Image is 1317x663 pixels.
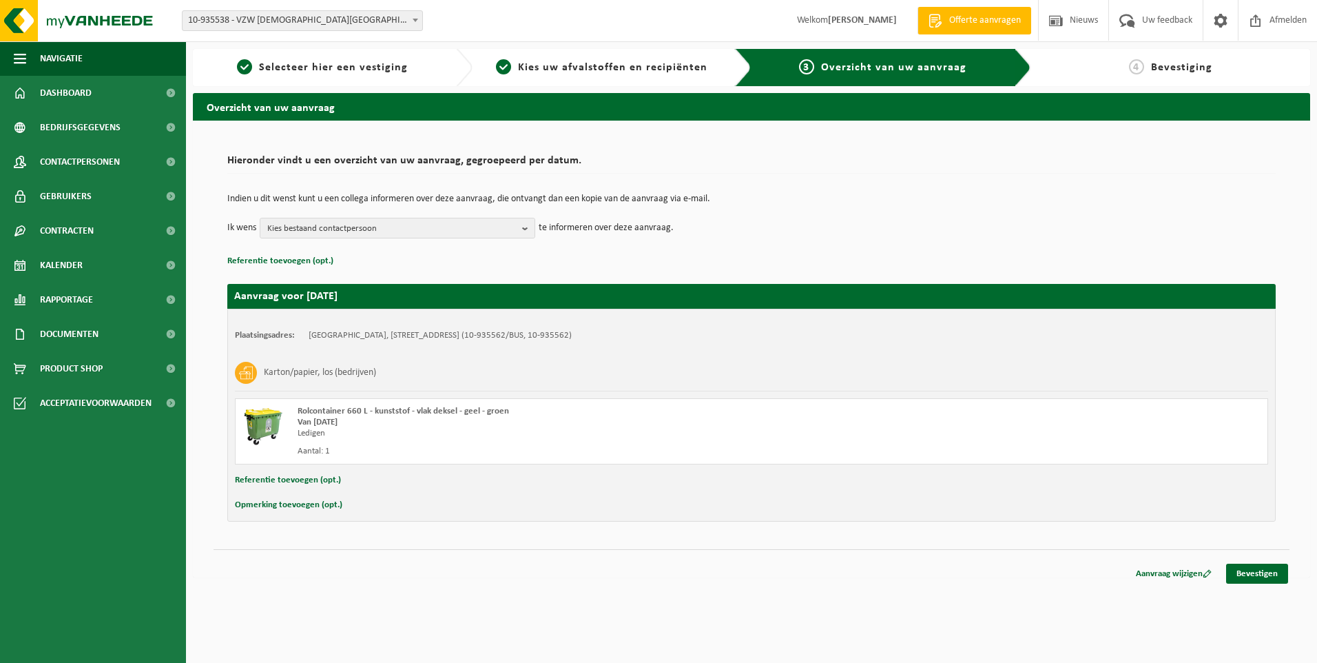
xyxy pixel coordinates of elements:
[264,362,376,384] h3: Karton/papier, los (bedrijven)
[40,145,120,179] span: Contactpersonen
[40,41,83,76] span: Navigatie
[40,283,93,317] span: Rapportage
[242,406,284,447] img: WB-0660-HPE-GN-50.png
[193,93,1310,120] h2: Overzicht van uw aanvraag
[1126,564,1222,584] a: Aanvraag wijzigen
[298,418,338,427] strong: Van [DATE]
[227,194,1276,204] p: Indien u dit wenst kunt u een collega informeren over deze aanvraag, die ontvangt dan een kopie v...
[40,110,121,145] span: Bedrijfsgegevens
[1129,59,1144,74] span: 4
[828,15,897,25] strong: [PERSON_NAME]
[234,291,338,302] strong: Aanvraag voor [DATE]
[227,218,256,238] p: Ik wens
[227,155,1276,174] h2: Hieronder vindt u een overzicht van uw aanvraag, gegroepeerd per datum.
[1151,62,1212,73] span: Bevestiging
[40,76,92,110] span: Dashboard
[260,218,535,238] button: Kies bestaand contactpersoon
[821,62,966,73] span: Overzicht van uw aanvraag
[235,331,295,340] strong: Plaatsingsadres:
[799,59,814,74] span: 3
[235,496,342,514] button: Opmerking toevoegen (opt.)
[298,446,807,457] div: Aantal: 1
[227,252,333,270] button: Referentie toevoegen (opt.)
[259,62,408,73] span: Selecteer hier een vestiging
[309,330,572,341] td: [GEOGRAPHIC_DATA], [STREET_ADDRESS] (10-935562/BUS, 10-935562)
[40,351,103,386] span: Product Shop
[237,59,252,74] span: 1
[40,317,98,351] span: Documenten
[496,59,511,74] span: 2
[40,248,83,283] span: Kalender
[298,428,807,439] div: Ledigen
[917,7,1031,34] a: Offerte aanvragen
[40,179,92,214] span: Gebruikers
[182,10,423,31] span: 10-935538 - VZW PRIESTER DAENS COLLEGE - AALST
[40,386,152,420] span: Acceptatievoorwaarden
[479,59,725,76] a: 2Kies uw afvalstoffen en recipiënten
[298,407,509,416] span: Rolcontainer 660 L - kunststof - vlak deksel - geel - groen
[946,14,1024,28] span: Offerte aanvragen
[183,11,422,30] span: 10-935538 - VZW PRIESTER DAENS COLLEGE - AALST
[40,214,94,248] span: Contracten
[539,218,674,238] p: te informeren over deze aanvraag.
[1226,564,1288,584] a: Bevestigen
[267,218,517,239] span: Kies bestaand contactpersoon
[200,59,445,76] a: 1Selecteer hier een vestiging
[235,471,341,489] button: Referentie toevoegen (opt.)
[518,62,707,73] span: Kies uw afvalstoffen en recipiënten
